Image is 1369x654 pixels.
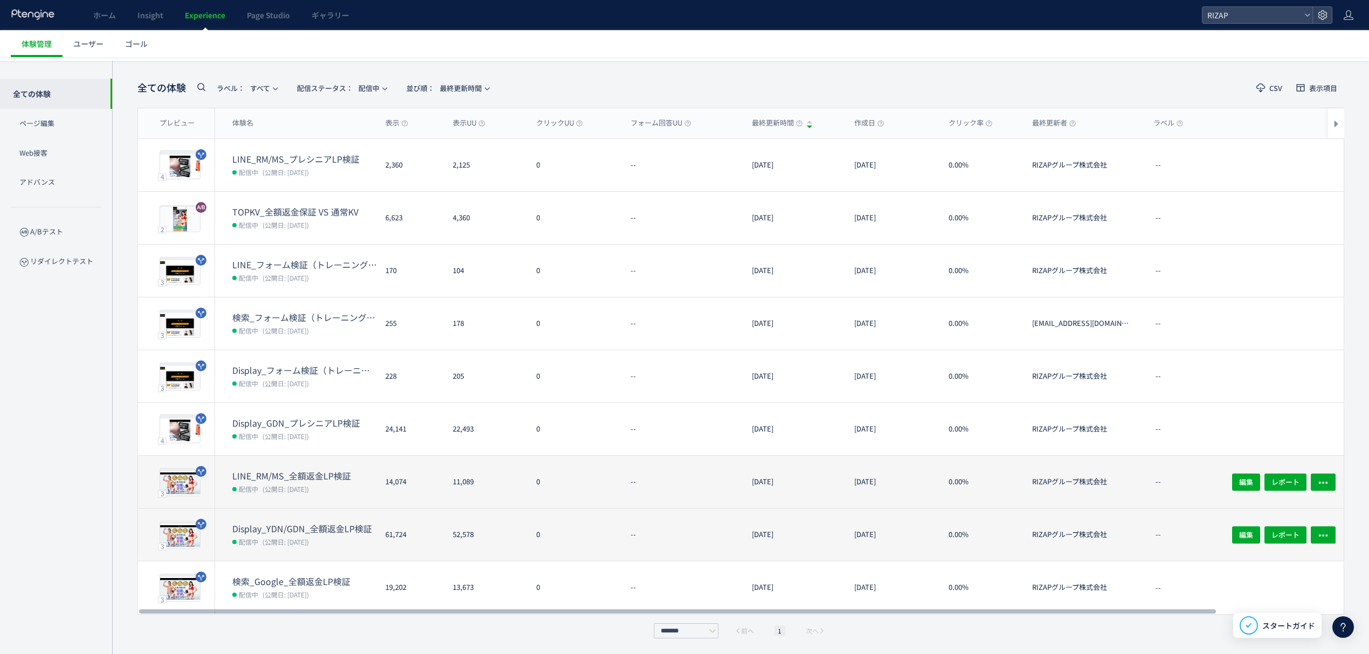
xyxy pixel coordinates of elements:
[1269,85,1282,92] span: CSV
[217,83,245,93] span: ラベル：
[160,154,200,179] img: d09c5364f3dd47d67b9053fff4ccfd591756457247920.jpeg
[444,456,528,508] div: 11,089
[262,220,309,229] span: (公開日: [DATE])
[210,79,284,96] button: ラベル：すべて
[22,38,52,49] span: 体験管理
[93,10,116,20] span: ホーム
[160,365,200,390] img: b12726216f904e846f6446a971e2ee381757652844250.jpeg
[528,245,622,297] div: 0
[160,260,200,284] img: b12726216f904e846f6446a971e2ee381757652932858.jpeg
[940,139,1024,191] div: 0.00%
[1032,371,1130,402] span: RIZAPグループ株式会社
[232,118,253,128] span: 体験名
[444,350,528,402] div: 205
[137,10,163,20] span: Insight
[377,456,444,508] div: 14,074
[1032,118,1076,128] span: 最終更新者
[743,192,846,244] div: [DATE]
[528,456,622,508] div: 0
[1156,160,1161,170] span: --
[406,79,482,97] span: 最終更新時間
[731,625,757,636] button: 前へ
[528,509,622,561] div: 0
[160,471,200,496] img: cc8e9d4c3e88a6dd7563540d41df36b41756175365487.jpeg
[297,79,379,97] span: 配信中
[160,418,200,443] img: d09c5364f3dd47d67b9053fff4ccfd591756457462014.jpeg
[160,576,200,601] img: cc8e9d4c3e88a6dd7563540d41df36b41756176291045.jpeg
[444,403,528,455] div: 22,493
[239,536,258,547] span: 配信中
[1032,266,1130,297] span: RIZAPグループ株式会社
[217,79,270,97] span: すべて
[232,259,377,271] dt: LINE_フォーム検証（トレーニング体験なし・オンラインカウンセリング訴求）(copy)(copy)
[125,38,148,49] span: ゴール
[377,350,444,402] div: 228
[752,118,803,128] span: 最終更新時間
[158,437,167,444] div: 4
[1032,582,1130,614] span: RIZAPグループ株式会社
[232,153,377,165] dt: LINE_RM/MS_プレシニアLP検証
[846,139,940,191] div: [DATE]
[262,379,309,388] span: (公開日: [DATE])
[312,10,349,20] span: ギャラリー
[1156,477,1161,487] span: --
[622,456,743,508] div: --
[377,139,444,191] div: 2,360
[949,118,992,128] span: クリック率
[528,139,622,191] div: 0
[385,118,408,128] span: 表示
[940,350,1024,402] div: 0.00%
[528,561,622,614] div: 0
[377,403,444,455] div: 24,141
[444,561,528,614] div: 13,673
[743,297,846,350] div: [DATE]
[232,470,377,482] dt: LINE_RM/MS_全額返金LP検証
[185,10,225,20] span: Experience
[1156,318,1161,329] span: --
[239,483,258,494] span: 配信中
[160,118,195,128] span: プレビュー
[232,311,377,324] dt: 検索_フォーム検証（トレーニング体験なし・オンラインカウンセリング訴求）
[232,523,377,535] dt: Display_YDN/GDN_全額返金LP検証
[453,118,485,128] span: 表示UU
[262,537,309,546] span: (公開日: [DATE])
[232,364,377,377] dt: Display_フォーム検証（トレーニング体験なし・オンラインカウンセリング訴求）(copy)
[377,245,444,297] div: 170
[854,118,884,128] span: 作成日
[239,272,258,283] span: 配信中
[1232,526,1260,543] button: 編集
[528,403,622,455] div: 0
[158,542,167,550] div: 3
[239,219,258,230] span: 配信中
[1032,424,1130,455] span: RIZAPグループ株式会社
[377,297,444,350] div: 255
[1264,526,1306,543] button: レポート
[940,403,1024,455] div: 0.00%
[1271,473,1299,490] span: レポート
[1032,477,1130,508] span: RIZAPグループ株式会社
[1271,526,1299,543] span: レポート
[1204,7,1300,23] span: RIZAP
[803,625,828,636] button: 次へ
[846,509,940,561] div: [DATE]
[622,561,743,614] div: --
[158,384,167,392] div: 3
[743,245,846,297] div: [DATE]
[940,297,1024,350] div: 0.00%
[262,484,309,493] span: (公開日: [DATE])
[536,118,583,128] span: クリックUU
[806,625,819,636] span: 次へ
[1032,213,1130,244] span: RIZAPグループ株式会社
[444,192,528,244] div: 4,360
[297,83,353,93] span: 配信ステータス​：
[1156,582,1161,593] span: --
[1232,473,1260,490] button: 編集
[528,297,622,350] div: 0
[743,509,846,561] div: [DATE]
[622,350,743,402] div: --
[239,430,258,441] span: 配信中
[1309,85,1337,92] span: 表示項目
[622,192,743,244] div: --
[1153,118,1183,128] span: ラベル
[377,192,444,244] div: 6,623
